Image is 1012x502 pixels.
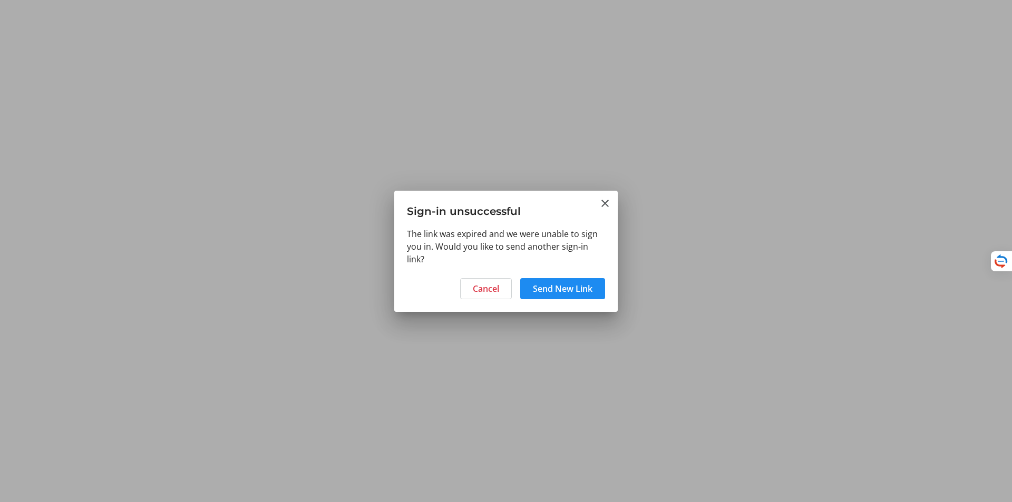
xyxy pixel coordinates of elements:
[533,282,592,295] span: Send New Link
[473,282,499,295] span: Cancel
[520,278,605,299] button: Send New Link
[394,228,618,272] div: The link was expired and we were unable to sign you in. Would you like to send another sign-in link?
[394,191,618,227] h3: Sign-in unsuccessful
[460,278,512,299] button: Cancel
[599,197,611,210] button: Close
